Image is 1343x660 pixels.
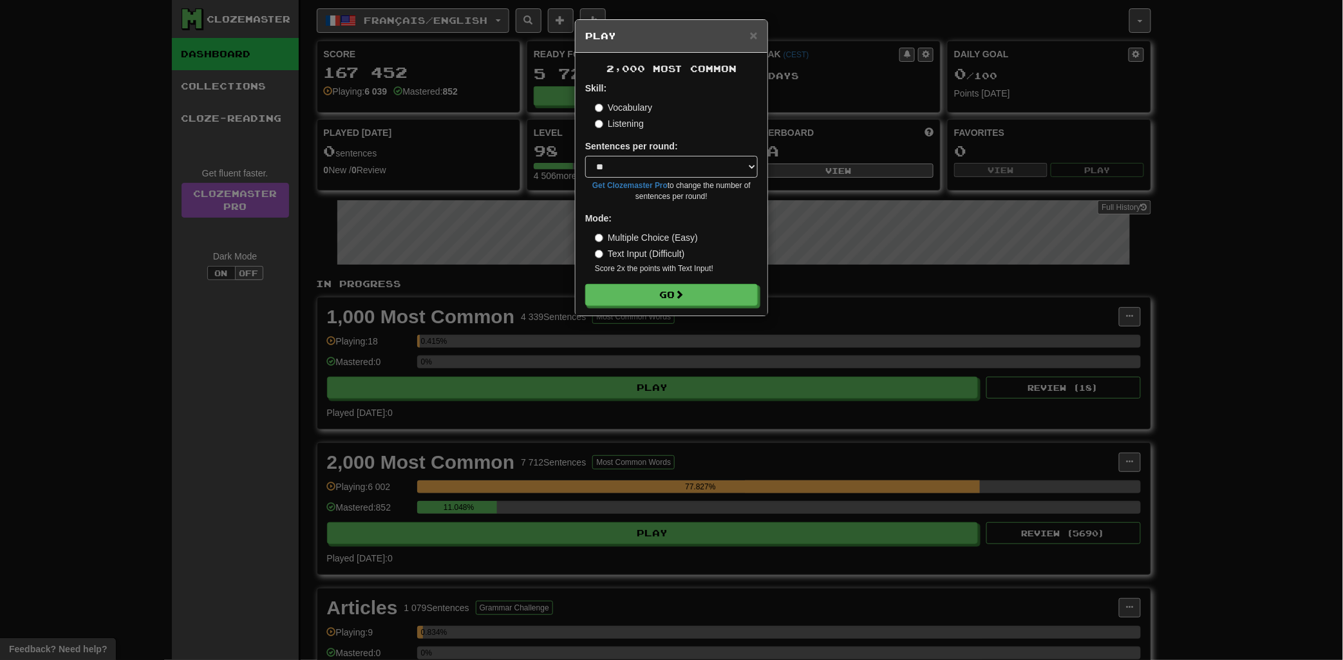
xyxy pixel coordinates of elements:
[585,213,612,223] strong: Mode:
[606,63,737,74] span: 2,000 Most Common
[592,181,668,190] a: Get Clozemaster Pro
[595,117,644,130] label: Listening
[750,28,758,42] button: Close
[585,83,606,93] strong: Skill:
[595,234,603,242] input: Multiple Choice (Easy)
[595,231,698,244] label: Multiple Choice (Easy)
[750,28,758,42] span: ×
[595,263,758,274] small: Score 2x the points with Text Input !
[585,140,678,153] label: Sentences per round:
[585,180,758,202] small: to change the number of sentences per round!
[595,120,603,128] input: Listening
[585,30,758,42] h5: Play
[595,104,603,112] input: Vocabulary
[595,250,603,258] input: Text Input (Difficult)
[595,101,652,114] label: Vocabulary
[595,247,685,260] label: Text Input (Difficult)
[585,284,758,306] button: Go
